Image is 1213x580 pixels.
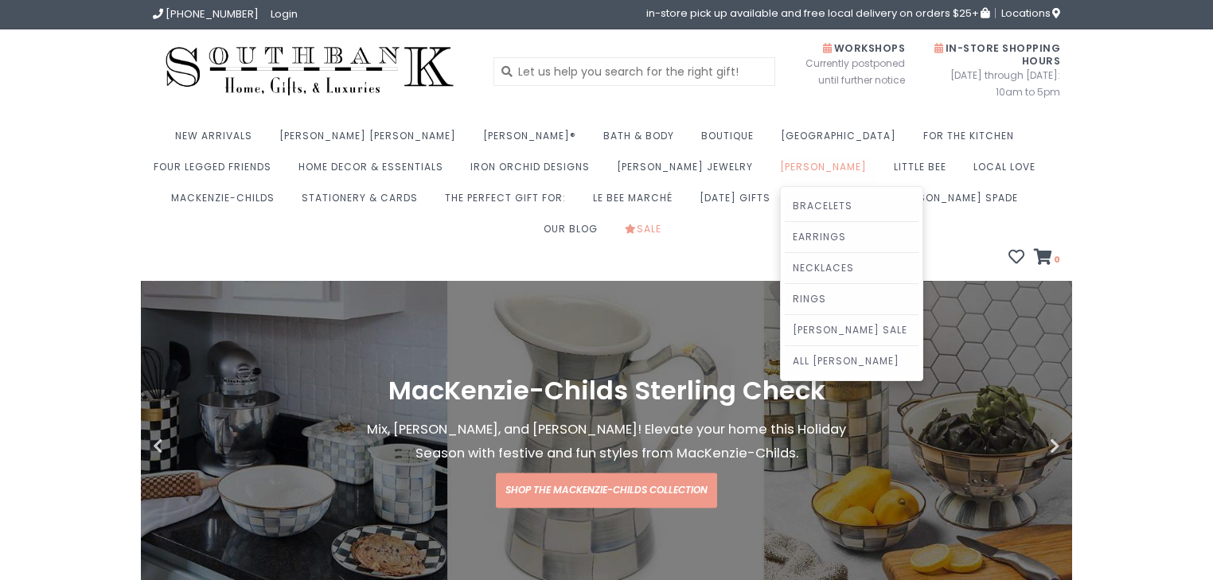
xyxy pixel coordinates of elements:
[785,191,919,221] a: Bracelets
[981,438,1060,454] button: Next
[298,156,451,187] a: Home Decor & Essentials
[895,187,1026,218] a: [PERSON_NAME] Spade
[1052,253,1060,266] span: 0
[894,156,954,187] a: Little Bee
[785,315,919,345] a: [PERSON_NAME] Sale
[154,156,279,187] a: Four Legged Friends
[367,421,846,463] span: Mix, [PERSON_NAME], and [PERSON_NAME]! Elevate your home this Holiday Season with festive and fun...
[1001,6,1060,21] span: Locations
[995,8,1060,18] a: Locations
[153,6,259,21] a: [PHONE_NUMBER]
[279,125,464,156] a: [PERSON_NAME] [PERSON_NAME]
[483,125,584,156] a: [PERSON_NAME]®
[923,125,1022,156] a: For the Kitchen
[153,438,232,454] button: Previous
[617,156,761,187] a: [PERSON_NAME] Jewelry
[593,187,681,218] a: Le Bee Marché
[823,41,905,55] span: Workshops
[785,253,919,283] a: Necklaces
[781,125,904,156] a: [GEOGRAPHIC_DATA]
[493,57,776,86] input: Let us help you search for the right gift!
[470,156,598,187] a: Iron Orchid Designs
[929,67,1060,100] span: [DATE] through [DATE]: 10am to 5pm
[1034,251,1060,267] a: 0
[175,125,260,156] a: New Arrivals
[934,41,1060,68] span: In-Store Shopping Hours
[166,6,259,21] span: [PHONE_NUMBER]
[646,8,989,18] span: in-store pick up available and free local delivery on orders $25+
[361,377,852,406] h1: MacKenzie-Childs Sterling Check
[701,125,762,156] a: Boutique
[625,218,669,249] a: Sale
[603,125,682,156] a: Bath & Body
[780,156,875,187] a: [PERSON_NAME]
[544,218,606,249] a: Our Blog
[973,156,1043,187] a: Local Love
[786,55,905,88] span: Currently postponed until further notice
[700,187,778,218] a: [DATE] Gifts
[785,222,919,252] a: Earrings
[153,41,466,101] img: Southbank Gift Company -- Home, Gifts, and Luxuries
[785,346,919,376] a: All [PERSON_NAME]
[785,284,919,314] a: Rings
[496,473,717,508] a: Shop the MacKenzie-Childs Collection
[302,187,426,218] a: Stationery & Cards
[171,187,283,218] a: MacKenzie-Childs
[445,187,574,218] a: The perfect gift for:
[271,6,298,21] a: Login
